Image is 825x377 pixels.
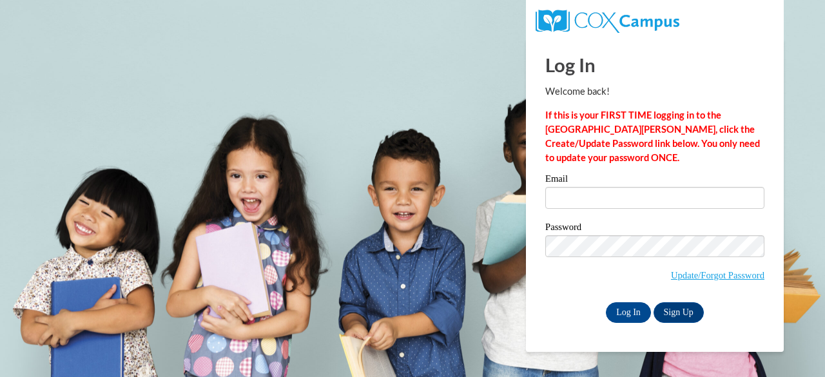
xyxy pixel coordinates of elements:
[545,52,764,78] h1: Log In
[654,302,704,323] a: Sign Up
[671,270,764,280] a: Update/Forgot Password
[606,302,651,323] input: Log In
[545,222,764,235] label: Password
[545,174,764,187] label: Email
[536,15,679,26] a: COX Campus
[545,84,764,99] p: Welcome back!
[536,10,679,33] img: COX Campus
[545,110,760,163] strong: If this is your FIRST TIME logging in to the [GEOGRAPHIC_DATA][PERSON_NAME], click the Create/Upd...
